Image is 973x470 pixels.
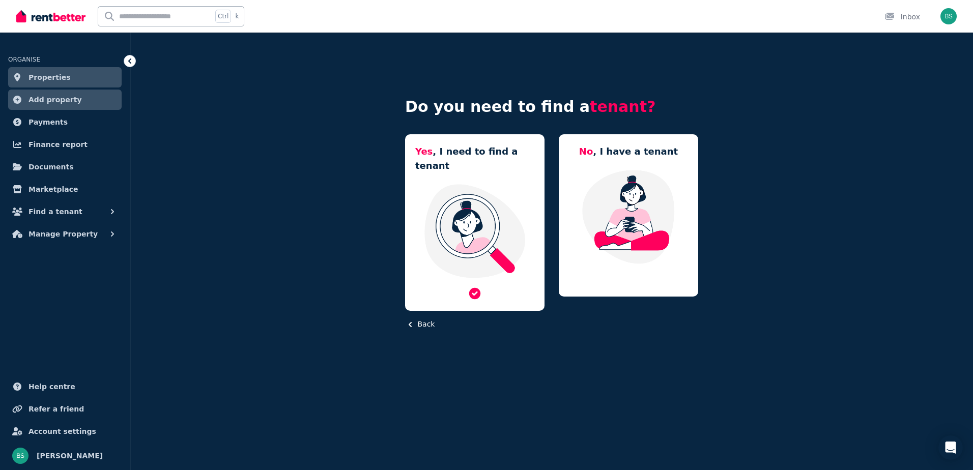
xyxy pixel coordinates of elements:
a: Account settings [8,421,122,442]
span: [PERSON_NAME] [37,450,103,462]
button: Manage Property [8,224,122,244]
h5: , I have a tenant [579,144,678,159]
img: Manage my property [569,169,688,265]
a: Refer a friend [8,399,122,419]
span: Marketplace [28,183,78,195]
span: Add property [28,94,82,106]
span: Finance report [28,138,88,151]
span: Ctrl [215,10,231,23]
div: Open Intercom Messenger [938,435,963,460]
img: Baskar Srinivasan [12,448,28,464]
span: Yes [415,146,433,157]
span: tenant? [590,98,655,115]
span: Payments [28,116,68,128]
a: Marketplace [8,179,122,199]
a: Help centre [8,376,122,397]
span: ORGANISE [8,56,40,63]
span: Refer a friend [28,403,84,415]
span: Find a tenant [28,205,82,218]
img: Baskar Srinivasan [940,8,957,24]
span: Account settings [28,425,96,437]
h5: , I need to find a tenant [415,144,534,173]
a: Properties [8,67,122,87]
span: k [235,12,239,20]
div: Inbox [884,12,920,22]
span: Properties [28,71,71,83]
button: Find a tenant [8,201,122,222]
a: Finance report [8,134,122,155]
a: Documents [8,157,122,177]
h4: Do you need to find a [405,98,698,116]
a: Payments [8,112,122,132]
span: Manage Property [28,228,98,240]
button: Back [405,319,435,330]
span: Help centre [28,380,75,393]
img: I need a tenant [415,183,534,279]
span: No [579,146,593,157]
span: Documents [28,161,74,173]
img: RentBetter [16,9,85,24]
a: Add property [8,90,122,110]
